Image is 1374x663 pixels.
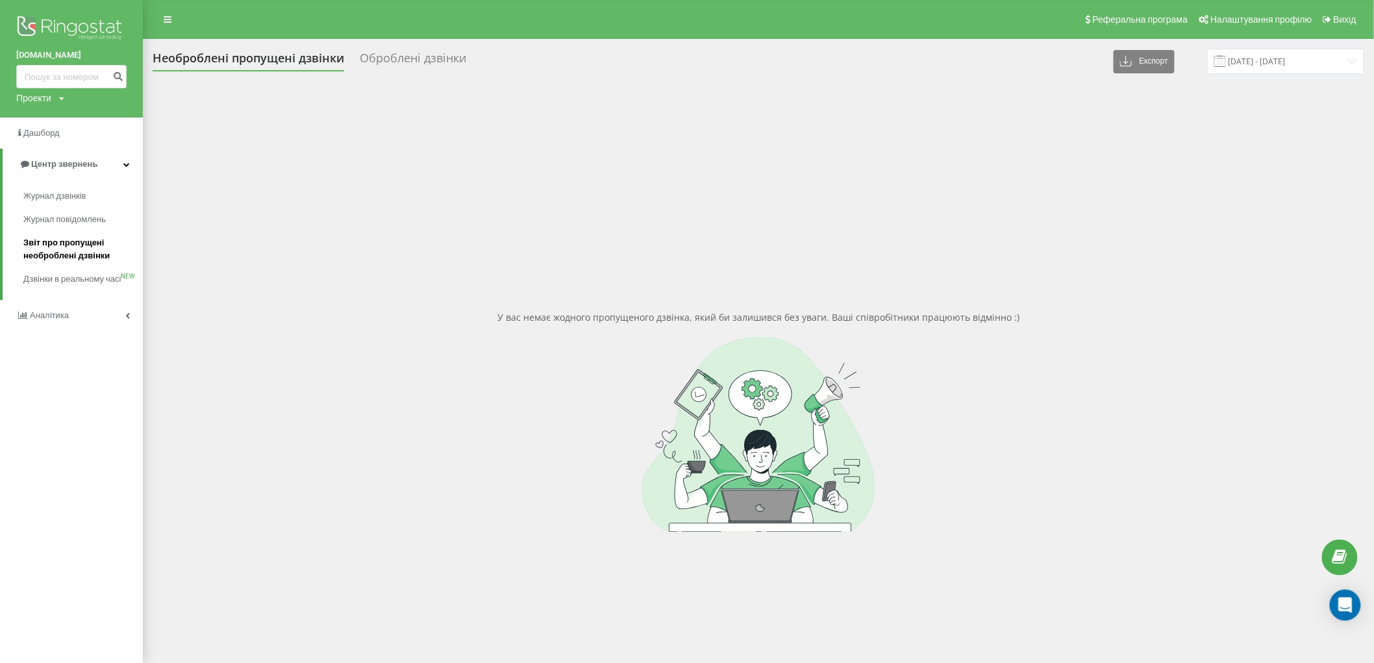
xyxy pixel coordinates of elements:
span: Аналiтика [30,310,69,320]
span: Звіт про пропущені необроблені дзвінки [23,236,136,262]
span: Налаштування профілю [1210,14,1312,25]
span: Дашборд [23,128,60,138]
span: Журнал повідомлень [23,213,106,226]
div: Необроблені пропущені дзвінки [153,51,344,71]
div: Проекти [16,92,51,105]
button: Експорт [1114,50,1175,73]
a: Центр звернень [3,149,143,180]
input: Пошук за номером [16,65,127,88]
span: Журнал дзвінків [23,190,86,203]
img: Ringostat logo [16,13,127,45]
div: Open Intercom Messenger [1330,590,1361,621]
span: Реферальна програма [1093,14,1188,25]
span: Центр звернень [31,159,97,169]
a: Журнал повідомлень [23,208,143,231]
span: Вихід [1334,14,1356,25]
a: Звіт про пропущені необроблені дзвінки [23,231,143,268]
span: Дзвінки в реальному часі [23,273,121,286]
a: Журнал дзвінків [23,184,143,208]
a: [DOMAIN_NAME] [16,49,127,62]
div: Оброблені дзвінки [360,51,466,71]
a: Дзвінки в реальному часіNEW [23,268,143,291]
